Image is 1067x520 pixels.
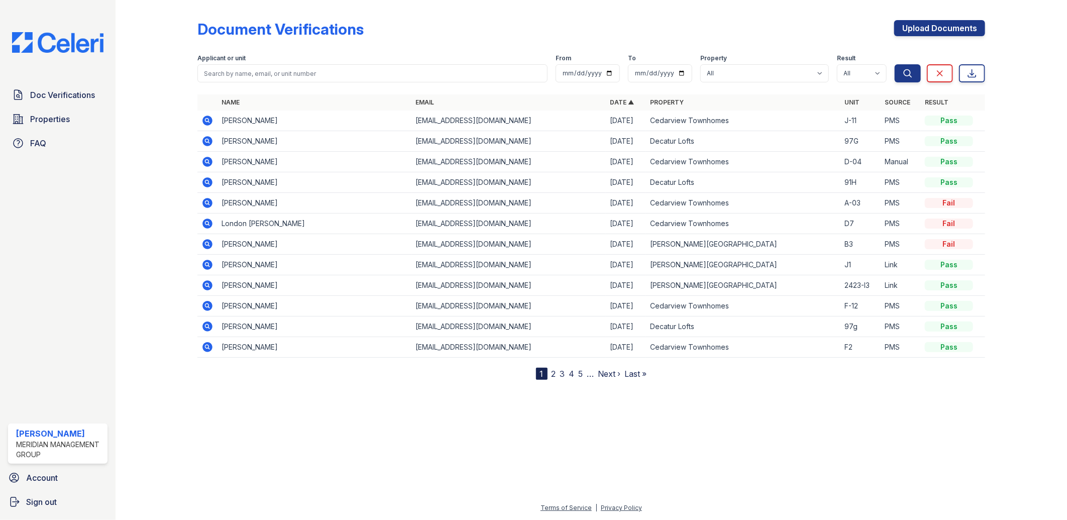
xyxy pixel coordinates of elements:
[646,296,840,317] td: Cedarview Townhomes
[218,111,412,131] td: [PERSON_NAME]
[541,504,592,511] a: Terms of Service
[556,54,571,62] label: From
[412,172,606,193] td: [EMAIL_ADDRESS][DOMAIN_NAME]
[30,89,95,101] span: Doc Verifications
[412,111,606,131] td: [EMAIL_ADDRESS][DOMAIN_NAME]
[646,255,840,275] td: [PERSON_NAME][GEOGRAPHIC_DATA]
[925,301,973,311] div: Pass
[840,337,881,358] td: F2
[4,468,112,488] a: Account
[646,111,840,131] td: Cedarview Townhomes
[8,109,108,129] a: Properties
[197,54,246,62] label: Applicant or unit
[840,234,881,255] td: B3
[30,137,46,149] span: FAQ
[606,172,646,193] td: [DATE]
[8,133,108,153] a: FAQ
[197,64,548,82] input: Search by name, email, or unit number
[606,255,646,275] td: [DATE]
[606,193,646,214] td: [DATE]
[601,504,642,511] a: Privacy Policy
[598,369,621,379] a: Next ›
[925,342,973,352] div: Pass
[8,85,108,105] a: Doc Verifications
[646,152,840,172] td: Cedarview Townhomes
[16,428,103,440] div: [PERSON_NAME]
[650,98,684,106] a: Property
[610,98,634,106] a: Date ▲
[30,113,70,125] span: Properties
[925,157,973,167] div: Pass
[606,214,646,234] td: [DATE]
[412,234,606,255] td: [EMAIL_ADDRESS][DOMAIN_NAME]
[412,152,606,172] td: [EMAIL_ADDRESS][DOMAIN_NAME]
[925,280,973,290] div: Pass
[218,296,412,317] td: [PERSON_NAME]
[881,214,921,234] td: PMS
[925,260,973,270] div: Pass
[218,317,412,337] td: [PERSON_NAME]
[840,296,881,317] td: F-12
[646,317,840,337] td: Decatur Lofts
[840,172,881,193] td: 91H
[646,275,840,296] td: [PERSON_NAME][GEOGRAPHIC_DATA]
[606,152,646,172] td: [DATE]
[412,317,606,337] td: [EMAIL_ADDRESS][DOMAIN_NAME]
[840,193,881,214] td: A-03
[536,368,548,380] div: 1
[26,472,58,484] span: Account
[885,98,910,106] a: Source
[416,98,435,106] a: Email
[569,369,575,379] a: 4
[925,219,973,229] div: Fail
[646,214,840,234] td: Cedarview Townhomes
[840,275,881,296] td: 2423-I3
[606,317,646,337] td: [DATE]
[840,111,881,131] td: J-11
[412,255,606,275] td: [EMAIL_ADDRESS][DOMAIN_NAME]
[925,98,948,106] a: Result
[560,369,565,379] a: 3
[925,322,973,332] div: Pass
[606,337,646,358] td: [DATE]
[552,369,556,379] a: 2
[412,296,606,317] td: [EMAIL_ADDRESS][DOMAIN_NAME]
[925,198,973,208] div: Fail
[26,496,57,508] span: Sign out
[197,20,364,38] div: Document Verifications
[222,98,240,106] a: Name
[646,172,840,193] td: Decatur Lofts
[840,255,881,275] td: J1
[412,131,606,152] td: [EMAIL_ADDRESS][DOMAIN_NAME]
[881,234,921,255] td: PMS
[925,116,973,126] div: Pass
[881,296,921,317] td: PMS
[606,131,646,152] td: [DATE]
[881,152,921,172] td: Manual
[646,234,840,255] td: [PERSON_NAME][GEOGRAPHIC_DATA]
[840,152,881,172] td: D-04
[412,337,606,358] td: [EMAIL_ADDRESS][DOMAIN_NAME]
[579,369,583,379] a: 5
[881,337,921,358] td: PMS
[925,239,973,249] div: Fail
[840,131,881,152] td: 97G
[606,275,646,296] td: [DATE]
[894,20,985,36] a: Upload Documents
[218,152,412,172] td: [PERSON_NAME]
[881,193,921,214] td: PMS
[881,172,921,193] td: PMS
[646,131,840,152] td: Decatur Lofts
[4,32,112,53] img: CE_Logo_Blue-a8612792a0a2168367f1c8372b55b34899dd931a85d93a1a3d3e32e68fde9ad4.png
[840,214,881,234] td: D7
[412,193,606,214] td: [EMAIL_ADDRESS][DOMAIN_NAME]
[628,54,636,62] label: To
[881,131,921,152] td: PMS
[881,255,921,275] td: Link
[218,337,412,358] td: [PERSON_NAME]
[218,172,412,193] td: [PERSON_NAME]
[925,177,973,187] div: Pass
[925,136,973,146] div: Pass
[646,337,840,358] td: Cedarview Townhomes
[218,214,412,234] td: London [PERSON_NAME]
